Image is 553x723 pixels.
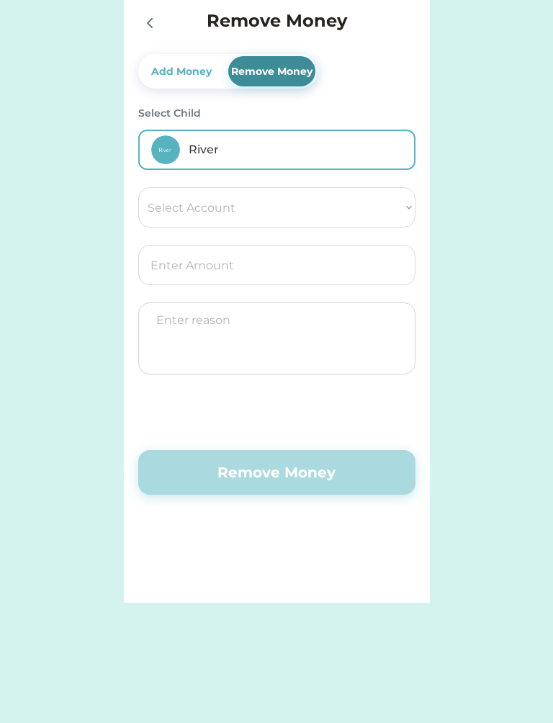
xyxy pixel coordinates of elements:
div: Add Money [148,64,215,79]
button: Remove Money [138,450,415,495]
h4: Remove Money [207,8,347,34]
div: River [189,141,403,158]
div: Select Child [138,106,415,121]
input: Enter Amount [138,245,415,285]
div: Remove Money [228,64,315,79]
